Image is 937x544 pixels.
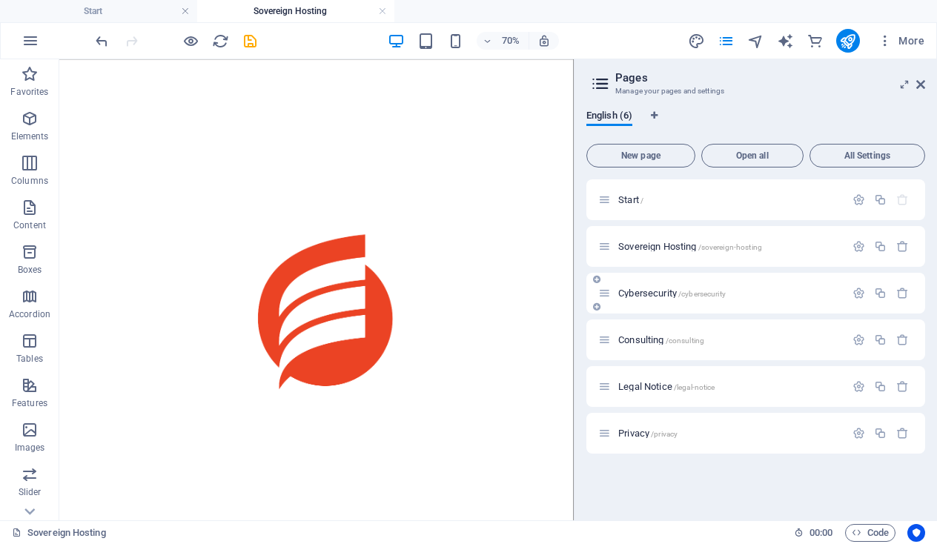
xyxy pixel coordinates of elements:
[614,382,845,391] div: Legal Notice/legal-notice
[614,242,845,251] div: Sovereign Hosting/sovereign-hosting
[698,243,763,251] span: /sovereign-hosting
[12,524,106,542] a: Click to cancel selection. Double-click to open Pages
[896,380,909,393] div: Remove
[678,290,726,298] span: /cybersecurity
[618,381,715,392] span: Click to open page
[618,334,704,345] span: Click to open page
[852,193,865,206] div: Settings
[809,144,925,167] button: All Settings
[688,33,705,50] i: Design (Ctrl+Alt+Y)
[618,241,762,252] span: Click to open page
[708,151,797,160] span: Open all
[896,240,909,253] div: Remove
[586,110,925,138] div: Language Tabs
[807,32,824,50] button: commerce
[896,427,909,439] div: Remove
[614,428,845,438] div: Privacy/privacy
[9,308,50,320] p: Accordion
[874,193,887,206] div: Duplicate
[896,334,909,346] div: Remove
[614,195,845,205] div: Start/
[586,107,632,127] span: English (6)
[242,33,259,50] i: Save (Ctrl+S)
[618,428,678,439] span: Click to open page
[614,288,845,298] div: Cybersecurity/cybersecurity
[688,32,706,50] button: design
[16,353,43,365] p: Tables
[836,29,860,53] button: publish
[874,380,887,393] div: Duplicate
[674,383,715,391] span: /legal-notice
[777,33,794,50] i: AI Writer
[777,32,795,50] button: text_generator
[701,144,804,167] button: Open all
[845,524,895,542] button: Code
[852,287,865,299] div: Settings
[874,240,887,253] div: Duplicate
[211,32,229,50] button: reload
[537,34,551,47] i: On resize automatically adjust zoom level to fit chosen device.
[852,524,889,542] span: Code
[874,334,887,346] div: Duplicate
[896,193,909,206] div: The startpage cannot be deleted
[794,524,833,542] h6: Session time
[816,151,918,160] span: All Settings
[15,442,45,454] p: Images
[618,288,726,299] span: Cybersecurity
[618,194,643,205] span: Click to open page
[651,430,678,438] span: /privacy
[241,32,259,50] button: save
[878,33,924,48] span: More
[477,32,529,50] button: 70%
[18,264,42,276] p: Boxes
[499,32,523,50] h6: 70%
[182,32,199,50] button: Click here to leave preview mode and continue editing
[747,33,764,50] i: Navigator
[197,3,394,19] h4: Sovereign Hosting
[614,335,845,345] div: Consulting/consulting
[896,287,909,299] div: Remove
[11,175,48,187] p: Columns
[852,427,865,439] div: Settings
[874,427,887,439] div: Duplicate
[718,33,735,50] i: Pages (Ctrl+Alt+S)
[615,71,925,84] h2: Pages
[93,32,110,50] button: undo
[718,32,735,50] button: pages
[640,196,643,205] span: /
[19,486,42,498] p: Slider
[839,33,856,50] i: Publish
[852,380,865,393] div: Settings
[874,287,887,299] div: Duplicate
[615,84,895,98] h3: Manage your pages and settings
[809,524,832,542] span: 00 00
[13,219,46,231] p: Content
[807,33,824,50] i: Commerce
[852,240,865,253] div: Settings
[12,397,47,409] p: Features
[852,334,865,346] div: Settings
[586,144,695,167] button: New page
[820,527,822,538] span: :
[10,86,48,98] p: Favorites
[747,32,765,50] button: navigator
[872,29,930,53] button: More
[593,151,689,160] span: New page
[93,33,110,50] i: Undo: Delete elements (Ctrl+Z)
[212,33,229,50] i: Reload page
[11,130,49,142] p: Elements
[666,336,705,345] span: /consulting
[907,524,925,542] button: Usercentrics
